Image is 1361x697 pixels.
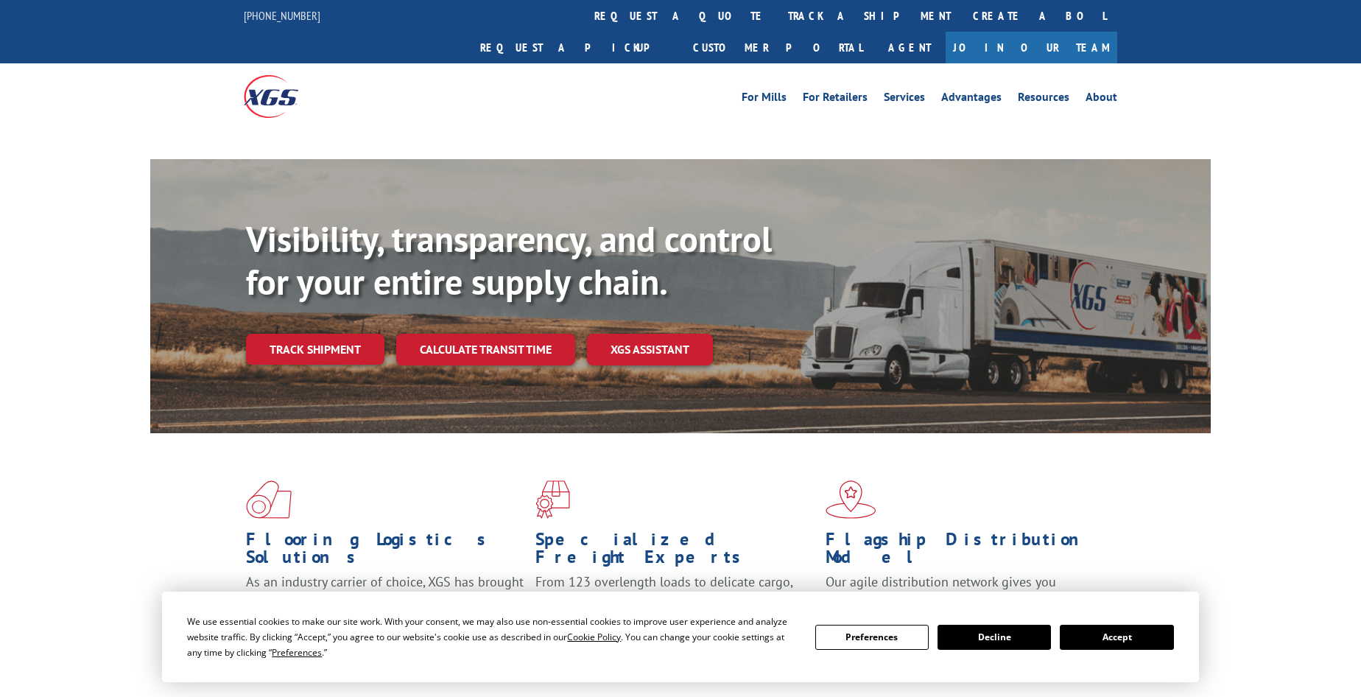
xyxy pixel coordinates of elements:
span: Preferences [272,646,322,659]
button: Decline [938,625,1051,650]
a: Calculate transit time [396,334,575,365]
a: [PHONE_NUMBER] [244,8,320,23]
div: Cookie Consent Prompt [162,592,1199,682]
a: Advantages [941,91,1002,108]
img: xgs-icon-total-supply-chain-intelligence-red [246,480,292,519]
span: As an industry carrier of choice, XGS has brought innovation and dedication to flooring logistics... [246,573,524,626]
a: Customer Portal [682,32,873,63]
a: XGS ASSISTANT [587,334,713,365]
a: For Mills [742,91,787,108]
span: Our agile distribution network gives you nationwide inventory management on demand. [826,573,1097,608]
img: xgs-icon-focused-on-flooring-red [535,480,570,519]
button: Accept [1060,625,1173,650]
img: xgs-icon-flagship-distribution-model-red [826,480,876,519]
h1: Flooring Logistics Solutions [246,530,524,573]
h1: Specialized Freight Experts [535,530,814,573]
a: Track shipment [246,334,384,365]
a: Agent [873,32,946,63]
button: Preferences [815,625,929,650]
h1: Flagship Distribution Model [826,530,1104,573]
a: For Retailers [803,91,868,108]
a: Services [884,91,925,108]
div: We use essential cookies to make our site work. With your consent, we may also use non-essential ... [187,614,797,660]
b: Visibility, transparency, and control for your entire supply chain. [246,216,772,304]
p: From 123 overlength loads to delicate cargo, our experienced staff knows the best way to move you... [535,573,814,639]
a: Resources [1018,91,1069,108]
span: Cookie Policy [567,631,621,643]
a: Join Our Team [946,32,1117,63]
a: About [1086,91,1117,108]
a: Request a pickup [469,32,682,63]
